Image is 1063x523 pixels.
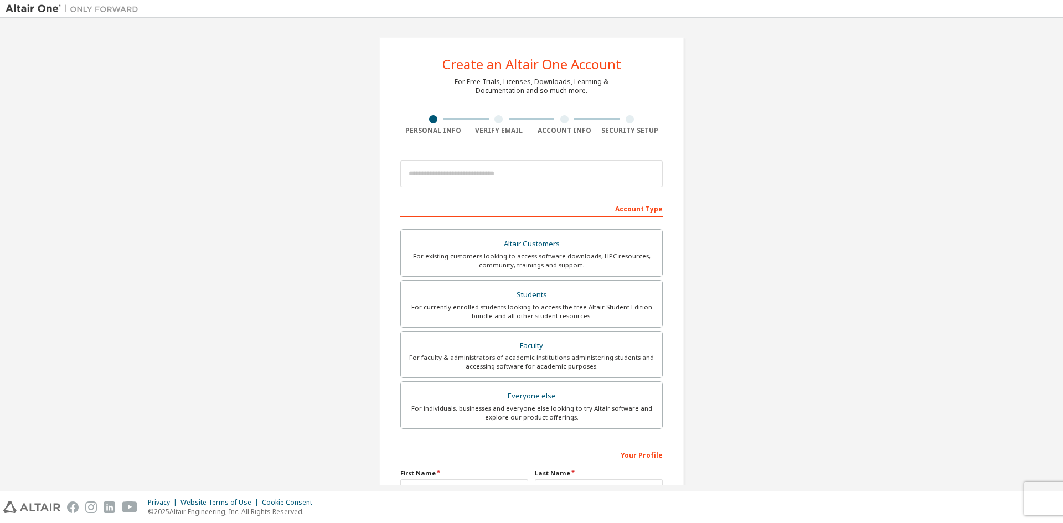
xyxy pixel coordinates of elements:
[407,252,656,270] div: For existing customers looking to access software downloads, HPC resources, community, trainings ...
[535,469,663,478] label: Last Name
[407,287,656,303] div: Students
[531,126,597,135] div: Account Info
[466,126,532,135] div: Verify Email
[442,58,621,71] div: Create an Altair One Account
[407,303,656,320] div: For currently enrolled students looking to access the free Altair Student Edition bundle and all ...
[400,446,663,463] div: Your Profile
[85,501,97,513] img: instagram.svg
[407,353,656,371] div: For faculty & administrators of academic institutions administering students and accessing softwa...
[400,469,528,478] label: First Name
[597,126,663,135] div: Security Setup
[67,501,79,513] img: facebook.svg
[407,338,656,354] div: Faculty
[148,507,319,516] p: © 2025 Altair Engineering, Inc. All Rights Reserved.
[262,498,319,507] div: Cookie Consent
[400,126,466,135] div: Personal Info
[407,404,656,422] div: For individuals, businesses and everyone else looking to try Altair software and explore our prod...
[400,199,663,217] div: Account Type
[104,501,115,513] img: linkedin.svg
[455,77,608,95] div: For Free Trials, Licenses, Downloads, Learning & Documentation and so much more.
[180,498,262,507] div: Website Terms of Use
[6,3,144,14] img: Altair One
[122,501,138,513] img: youtube.svg
[407,389,656,404] div: Everyone else
[407,236,656,252] div: Altair Customers
[3,501,60,513] img: altair_logo.svg
[148,498,180,507] div: Privacy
